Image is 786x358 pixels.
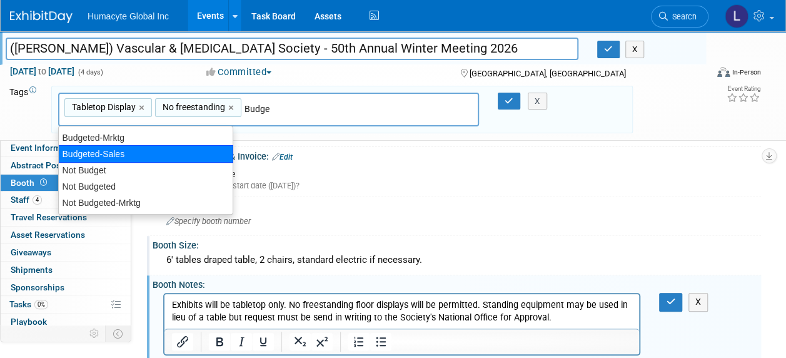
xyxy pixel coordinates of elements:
span: Asset Reservations [11,230,85,240]
div: Booth Number: [153,197,761,212]
button: Superscript [311,333,333,350]
span: Travel Reservations [11,212,87,222]
span: Search [668,12,697,21]
button: Bullet list [370,333,391,350]
div: Budgeted-Mrktg [59,130,233,146]
span: Shipments [11,265,53,275]
span: Event Information [11,143,81,153]
span: to [36,66,48,76]
a: Asset Reservations [1,227,131,243]
div: Budgeted-Sales [58,145,233,163]
span: Specify booth number [166,217,251,226]
td: Personalize Event Tab Strip [84,325,106,342]
a: Abstract Poster Info [1,157,131,174]
div: Not Budget [59,162,233,178]
a: Search [651,6,708,28]
span: [GEOGRAPHIC_DATA], [GEOGRAPHIC_DATA] [470,69,626,78]
button: Italic [231,333,252,350]
button: Underline [253,333,274,350]
div: Event Rating [727,86,760,92]
span: Booth not reserved yet [38,178,49,187]
div: 6' tables draped table, 2 chairs, standard electric if necessary. [162,250,752,270]
div: Booth Notes: [153,275,761,291]
span: Playbook [11,317,47,327]
span: 4 [33,195,42,205]
button: X [625,41,645,58]
span: Tasks [9,299,48,309]
button: X [688,293,708,311]
div: Event Format [652,65,761,84]
div: Need to Reserve [162,165,752,192]
span: Giveaways [11,247,51,257]
span: 0% [34,300,48,309]
td: Toggle Event Tabs [106,325,131,342]
a: Playbook [1,314,131,330]
span: Tabletop Display [69,101,136,113]
iframe: Rich Text Area [164,294,639,329]
a: Travel Reservations [1,209,131,226]
div: In-Person [732,68,761,77]
a: × [139,101,147,115]
div: Booth Reservation & Invoice: [153,147,761,163]
td: Tags [9,86,40,134]
button: Numbered list [348,333,370,350]
button: Insert/edit link [172,333,193,350]
span: [DATE] [DATE] [9,66,75,77]
span: No freestanding [160,101,225,113]
a: Staff4 [1,192,131,208]
a: Giveaways [1,244,131,261]
span: (4 days) [77,68,103,76]
img: Linda Hamilton [725,4,748,28]
button: X [528,93,547,110]
a: × [228,101,236,115]
img: Format-Inperson.png [717,67,730,77]
div: Not Budgeted [59,178,233,195]
a: Event Information [1,140,131,156]
img: ExhibitDay [10,11,73,23]
span: Staff [11,195,42,205]
a: Shipments [1,262,131,279]
button: Subscript [290,333,311,350]
div: Not Budgeted-Mrktg [59,195,233,211]
button: Bold [209,333,230,350]
span: Sponsorships [11,282,64,292]
input: Type tag and hit enter [244,103,420,115]
a: Sponsorships [1,279,131,296]
button: Committed [202,66,276,79]
div: Booth Size: [153,236,761,252]
a: Booth [1,175,131,192]
a: Edit [272,153,293,161]
a: Tasks0% [1,296,131,313]
div: Ideally by: event start date ([DATE])? [166,180,752,192]
span: Booth [11,178,49,188]
span: Abstract Poster Info [11,160,89,170]
span: Humacyte Global Inc [88,11,169,21]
